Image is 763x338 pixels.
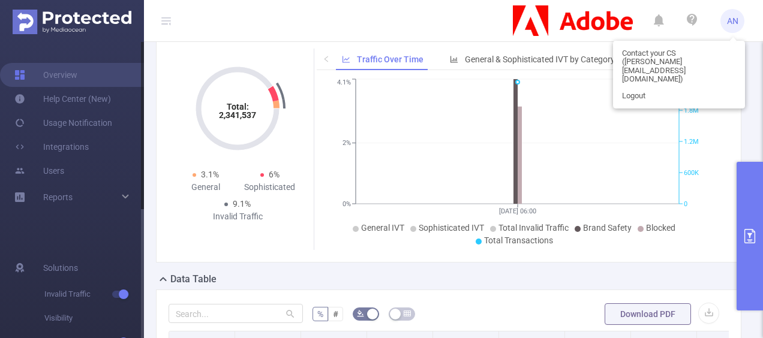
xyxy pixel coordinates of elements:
span: AN [727,9,738,33]
div: Sophisticated [238,181,302,194]
i: icon: line-chart [342,55,350,64]
span: % [317,309,323,319]
tspan: [DATE] 06:00 [499,207,536,215]
tspan: 0% [343,200,351,208]
h2: Data Table [170,272,217,286]
span: # [333,309,338,319]
span: Invalid Traffic [44,282,144,306]
tspan: Total: [227,102,249,111]
a: Users [14,159,64,183]
i: icon: left [323,55,330,62]
div: General [173,181,238,194]
span: 3.1% [201,170,219,179]
tspan: 0 [684,200,687,208]
button: Download PDF [605,303,691,325]
span: Total Transactions [484,236,553,245]
a: Help Center (New) [14,87,111,111]
tspan: 2,341,537 [219,110,256,120]
tspan: 600K [684,169,699,177]
tspan: 2% [343,140,351,147]
a: Reports [43,185,73,209]
span: 9.1% [233,199,251,209]
span: Reports [43,192,73,202]
a: Usage Notification [14,111,112,135]
span: 6% [269,170,280,179]
img: Protected Media [13,10,131,34]
input: Search... [169,304,303,323]
span: Blocked [646,223,675,233]
span: General & Sophisticated IVT by Category [465,55,615,64]
a: Integrations [14,135,89,159]
a: Logout [613,87,745,104]
div: Invalid Traffic [206,210,270,223]
tspan: 1.2M [684,138,699,146]
span: General IVT [361,223,404,233]
i: icon: bg-colors [357,310,364,317]
a: Overview [14,63,77,87]
tspan: 1.8M [684,107,699,114]
span: Solutions [43,256,78,280]
i: icon: table [404,310,411,317]
tspan: 4.1% [337,79,351,87]
a: Contact your CS ([PERSON_NAME][EMAIL_ADDRESS][DOMAIN_NAME]) [613,45,745,87]
span: Logout [622,92,645,100]
span: Traffic Over Time [357,55,423,64]
span: Sophisticated IVT [419,223,484,233]
span: Total Invalid Traffic [498,223,569,233]
span: Brand Safety [583,223,632,233]
span: Visibility [44,306,144,330]
i: icon: bar-chart [450,55,458,64]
